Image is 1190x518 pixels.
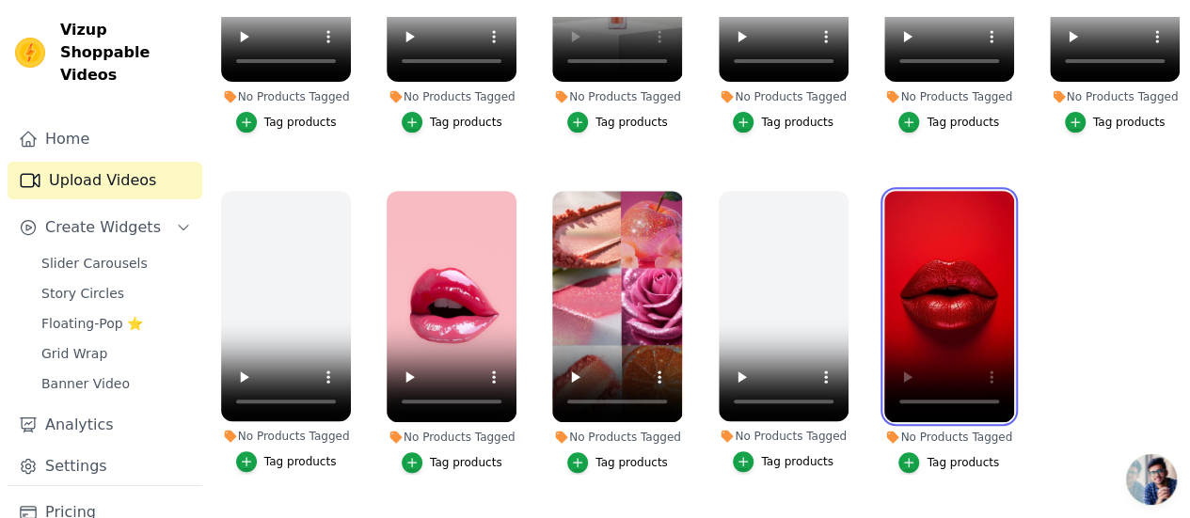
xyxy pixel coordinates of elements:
[30,280,202,306] a: Story Circles
[41,344,107,363] span: Grid Wrap
[264,454,337,469] div: Tag products
[898,452,999,473] button: Tag products
[567,452,668,473] button: Tag products
[41,284,124,303] span: Story Circles
[1126,454,1177,505] a: Open chat
[8,447,202,485] a: Settings
[30,250,202,276] a: Slider Carousels
[387,89,516,104] div: No Products Tagged
[761,454,833,469] div: Tag products
[1050,89,1180,104] div: No Products Tagged
[430,455,502,470] div: Tag products
[733,451,833,472] button: Tag products
[264,115,337,130] div: Tag products
[8,209,202,246] button: Create Widgets
[221,429,351,444] div: No Products Tagged
[719,89,849,104] div: No Products Tagged
[1093,115,1166,130] div: Tag products
[30,310,202,337] a: Floating-Pop ⭐
[30,370,202,397] a: Banner Video
[567,112,668,133] button: Tag products
[761,115,833,130] div: Tag products
[884,89,1014,104] div: No Products Tagged
[15,38,45,68] img: Vizup
[552,89,682,104] div: No Products Tagged
[430,115,502,130] div: Tag products
[8,406,202,444] a: Analytics
[733,112,833,133] button: Tag products
[60,19,195,86] span: Vizup Shoppable Videos
[236,451,337,472] button: Tag products
[387,430,516,445] div: No Products Tagged
[927,455,999,470] div: Tag products
[41,374,130,393] span: Banner Video
[719,429,849,444] div: No Products Tagged
[402,112,502,133] button: Tag products
[402,452,502,473] button: Tag products
[1065,112,1166,133] button: Tag products
[41,254,148,273] span: Slider Carousels
[221,89,351,104] div: No Products Tagged
[45,216,161,239] span: Create Widgets
[41,314,143,333] span: Floating-Pop ⭐
[30,340,202,367] a: Grid Wrap
[236,112,337,133] button: Tag products
[8,162,202,199] a: Upload Videos
[898,112,999,133] button: Tag products
[552,430,682,445] div: No Products Tagged
[927,115,999,130] div: Tag products
[8,120,202,158] a: Home
[595,115,668,130] div: Tag products
[884,430,1014,445] div: No Products Tagged
[595,455,668,470] div: Tag products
